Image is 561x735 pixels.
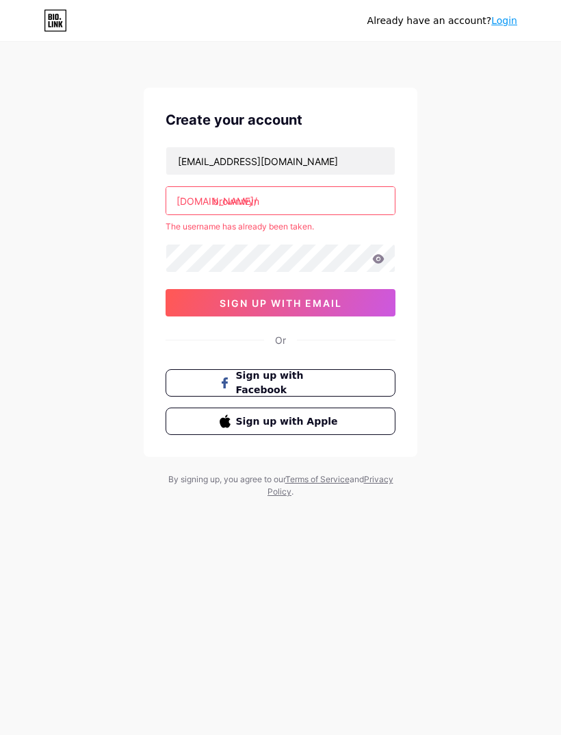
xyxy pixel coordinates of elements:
div: The username has already been taken. [166,221,395,233]
button: sign up with email [166,289,395,316]
div: Or [275,333,286,347]
button: Sign up with Facebook [166,369,395,397]
a: Login [491,15,517,26]
a: Terms of Service [285,474,350,484]
div: Already have an account? [367,14,517,28]
button: Sign up with Apple [166,408,395,435]
span: sign up with email [220,297,342,309]
span: Sign up with Facebook [236,369,342,397]
input: username [166,187,395,214]
div: By signing up, you agree to our and . [164,473,397,498]
input: Email [166,147,395,175]
div: Create your account [166,110,395,130]
div: [DOMAIN_NAME]/ [177,194,257,208]
span: Sign up with Apple [236,414,342,429]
